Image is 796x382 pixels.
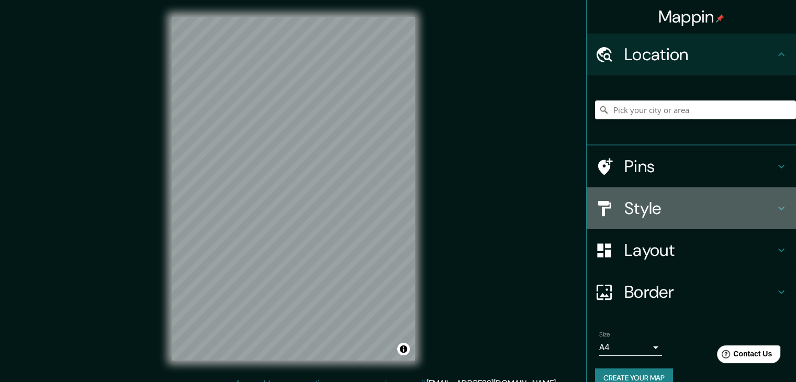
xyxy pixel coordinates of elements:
h4: Location [624,44,775,65]
h4: Pins [624,156,775,177]
canvas: Map [172,17,415,361]
div: A4 [599,339,662,356]
div: Layout [587,229,796,271]
label: Size [599,330,610,339]
h4: Border [624,282,775,302]
button: Toggle attribution [397,343,410,355]
div: Pins [587,145,796,187]
h4: Mappin [658,6,725,27]
iframe: Help widget launcher [703,341,784,370]
h4: Layout [624,240,775,261]
div: Location [587,33,796,75]
img: pin-icon.png [716,14,724,23]
div: Border [587,271,796,313]
input: Pick your city or area [595,100,796,119]
h4: Style [624,198,775,219]
div: Style [587,187,796,229]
